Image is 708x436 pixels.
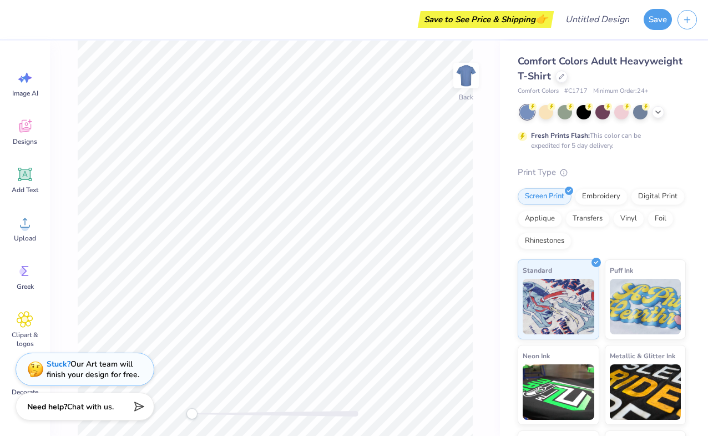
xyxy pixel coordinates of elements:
span: Greek [17,282,34,291]
img: Back [455,64,477,87]
strong: Fresh Prints Flash: [531,131,590,140]
span: 👉 [535,12,548,26]
span: Decorate [12,388,38,397]
div: Digital Print [631,188,685,205]
span: Metallic & Glitter Ink [610,350,675,362]
span: Minimum Order: 24 + [593,87,649,96]
span: Neon Ink [523,350,550,362]
span: Puff Ink [610,264,633,276]
div: Accessibility label [186,408,198,419]
span: # C1717 [564,87,588,96]
div: Transfers [565,211,610,227]
span: Comfort Colors [518,87,559,96]
div: Back [459,92,473,102]
div: Screen Print [518,188,572,205]
input: Untitled Design [557,8,638,31]
strong: Need help? [27,402,67,412]
button: Save [644,9,672,30]
span: Chat with us. [67,402,114,412]
span: Comfort Colors Adult Heavyweight T-Shirt [518,54,682,83]
img: Puff Ink [610,279,681,334]
span: Standard [523,264,552,276]
img: Metallic & Glitter Ink [610,364,681,420]
img: Neon Ink [523,364,594,420]
div: Embroidery [575,188,628,205]
div: Rhinestones [518,233,572,249]
div: Vinyl [613,211,644,227]
div: Save to See Price & Shipping [421,11,551,28]
span: Clipart & logos [7,330,43,348]
span: Designs [13,137,37,146]
img: Standard [523,279,594,334]
span: Upload [14,234,36,243]
div: Applique [518,211,562,227]
span: Image AI [12,89,38,98]
span: Add Text [12,186,38,194]
div: This color can be expedited for 5 day delivery. [531,131,667,151]
strong: Stuck? [47,359,70,369]
div: Print Type [518,166,686,179]
div: Our Art team will finish your design for free. [47,359,139,380]
div: Foil [648,211,674,227]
